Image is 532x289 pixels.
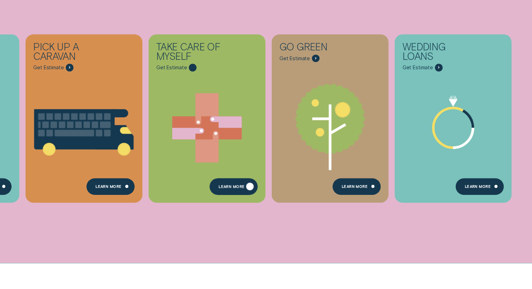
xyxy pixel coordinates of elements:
a: Learn More [86,178,135,195]
a: Go green - Learn more [272,34,389,198]
a: Learn more [209,178,257,195]
a: Pick up a caravan - Learn more [26,34,142,198]
span: Get Estimate [403,64,433,71]
a: Wedding Loans - Learn more [395,34,511,198]
span: Get Estimate [33,64,64,71]
div: Pick up a caravan [33,42,108,64]
a: Take care of myself - Learn more [149,34,265,198]
span: Get Estimate [279,55,310,62]
div: Wedding Loans [403,42,477,64]
a: Learn more [455,178,504,195]
span: Get Estimate [156,64,187,71]
div: Take care of myself [156,42,231,64]
div: Go green [279,42,354,55]
a: Learn more [332,178,381,195]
